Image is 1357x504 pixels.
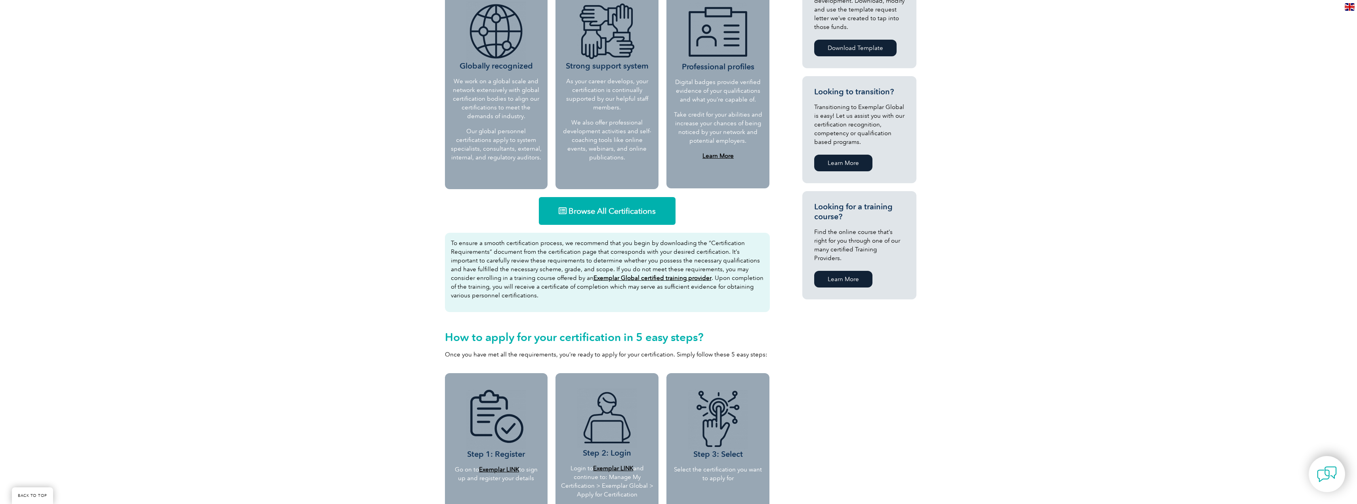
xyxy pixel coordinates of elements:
a: Learn More [814,155,872,171]
p: Find the online course that’s right for you through one of our many certified Training Providers. [814,228,905,263]
p: Login to and continue to: Manage My Certification > Exemplar Global > Apply for Certification [560,464,654,499]
img: contact-chat.png [1317,464,1337,484]
a: Learn More [702,152,734,159]
p: To ensure a smooth certification process, we recommend that you begin by downloading the “Certifi... [451,239,764,300]
p: As your career develops, your certification is continually supported by our helpful staff members. [561,77,653,112]
a: Exemplar LINK [593,465,633,472]
h3: Strong support system [561,2,653,71]
h3: Step 1: Register [451,390,542,459]
a: Exemplar Global certified training provider [594,274,712,282]
p: Go on to to sign up and register your details [451,465,542,483]
p: Transitioning to Exemplar Global is easy! Let us assist you with our certification recognition, c... [814,103,905,146]
p: Our global personnel certifications apply to system specialists, consultants, external, internal,... [451,127,542,162]
h3: Step 3: Select [672,390,763,459]
p: We work on a global scale and network extensively with global certification bodies to align our c... [451,77,542,121]
h3: Globally recognized [451,2,542,71]
a: Exemplar LINK [479,466,519,473]
span: Browse All Certifications [569,207,656,215]
p: Take credit for your abilities and increase your chances of being noticed by your network and pot... [673,110,763,145]
h2: How to apply for your certification in 5 easy steps? [445,331,770,343]
a: Learn More [814,271,872,287]
p: We also offer professional development activities and self-coaching tools like online events, web... [561,118,653,162]
h3: Looking for a training course? [814,202,905,222]
h3: Looking to transition? [814,87,905,97]
p: Once you have met all the requirements, you’re ready to apply for your certification. Simply foll... [445,350,770,359]
h3: Professional profiles [673,2,763,72]
p: Select the certification you want to apply for [672,465,763,483]
img: en [1345,3,1355,11]
a: Download Template [814,40,897,56]
a: Browse All Certifications [539,197,676,225]
a: BACK TO TOP [12,487,53,504]
h3: Step 2: Login [560,389,654,458]
p: Digital badges provide verified evidence of your qualifications and what you’re capable of. [673,78,763,104]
